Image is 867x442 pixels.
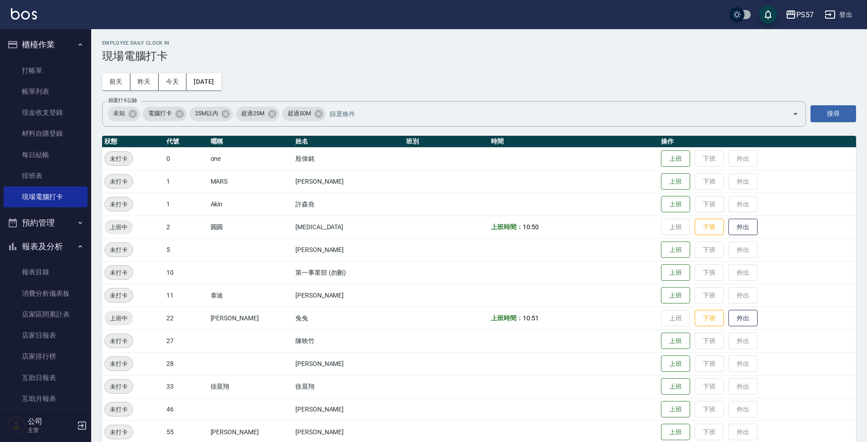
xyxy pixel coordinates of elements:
[164,136,208,148] th: 代號
[661,378,690,395] button: 上班
[523,223,539,231] span: 10:50
[164,352,208,375] td: 28
[661,424,690,441] button: 上班
[105,200,133,209] span: 未打卡
[164,307,208,329] td: 22
[164,147,208,170] td: 0
[164,170,208,193] td: 1
[4,60,88,81] a: 打帳單
[104,314,133,323] span: 上班中
[164,284,208,307] td: 11
[4,123,88,144] a: 材料自購登錄
[293,307,404,329] td: 兔兔
[293,147,404,170] td: 殷偉銘
[759,5,777,24] button: save
[7,416,26,435] img: Person
[4,165,88,186] a: 排班表
[102,136,164,148] th: 狀態
[796,9,814,21] div: PS57
[523,314,539,322] span: 10:51
[661,196,690,213] button: 上班
[4,235,88,258] button: 報表及分析
[728,310,758,327] button: 外出
[105,177,133,186] span: 未打卡
[108,107,140,121] div: 未知
[105,154,133,164] span: 未打卡
[4,144,88,165] a: 每日結帳
[491,314,523,322] b: 上班時間：
[130,73,159,90] button: 昨天
[164,193,208,216] td: 1
[695,219,724,236] button: 下班
[164,261,208,284] td: 10
[327,106,776,122] input: 篩選條件
[105,291,133,300] span: 未打卡
[208,375,293,398] td: 徐晨翔
[143,107,187,121] div: 電腦打卡
[105,336,133,346] span: 未打卡
[159,73,187,90] button: 今天
[4,325,88,346] a: 店家日報表
[659,136,856,148] th: 操作
[4,346,88,367] a: 店家排行榜
[282,107,326,121] div: 超過50M
[293,375,404,398] td: 徐晨翔
[661,242,690,258] button: 上班
[661,173,690,190] button: 上班
[104,222,133,232] span: 上班中
[143,109,177,118] span: 電腦打卡
[164,329,208,352] td: 27
[190,109,224,118] span: 25M以內
[4,33,88,57] button: 櫃檯作業
[293,261,404,284] td: 第一事業部 (勿刪)
[208,307,293,329] td: [PERSON_NAME]
[105,405,133,414] span: 未打卡
[164,398,208,421] td: 46
[661,264,690,281] button: 上班
[661,355,690,372] button: 上班
[108,97,137,104] label: 篩選打卡記錄
[108,109,130,118] span: 未知
[404,136,489,148] th: 班別
[11,8,37,20] img: Logo
[4,283,88,304] a: 消費分析儀表板
[293,284,404,307] td: [PERSON_NAME]
[4,211,88,235] button: 預約管理
[164,375,208,398] td: 33
[491,223,523,231] b: 上班時間：
[4,81,88,102] a: 帳單列表
[4,304,88,325] a: 店家區間累計表
[293,216,404,238] td: [MEDICAL_DATA]
[208,136,293,148] th: 暱稱
[236,107,279,121] div: 超過25M
[208,284,293,307] td: 泰迪
[4,367,88,388] a: 互助日報表
[293,398,404,421] td: [PERSON_NAME]
[208,147,293,170] td: one
[208,170,293,193] td: MARS
[236,109,270,118] span: 超過25M
[661,333,690,349] button: 上班
[282,109,316,118] span: 超過50M
[28,426,74,434] p: 主管
[788,107,803,121] button: Open
[293,170,404,193] td: [PERSON_NAME]
[102,73,130,90] button: 前天
[208,193,293,216] td: Akin
[661,287,690,304] button: 上班
[293,193,404,216] td: 許森堯
[821,6,856,23] button: 登出
[190,107,233,121] div: 25M以內
[661,150,690,167] button: 上班
[164,216,208,238] td: 2
[293,352,404,375] td: [PERSON_NAME]
[105,359,133,369] span: 未打卡
[695,310,724,327] button: 下班
[105,268,133,278] span: 未打卡
[208,216,293,238] td: 圓圓
[186,73,221,90] button: [DATE]
[105,382,133,391] span: 未打卡
[293,329,404,352] td: 陳映竹
[293,136,404,148] th: 姓名
[293,238,404,261] td: [PERSON_NAME]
